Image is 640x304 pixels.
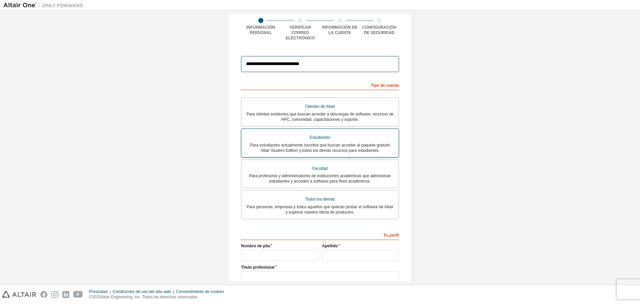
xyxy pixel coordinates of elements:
font: Privacidad [89,289,108,294]
font: Verificar correo electrónico [286,25,315,40]
font: Estudiantes [310,135,331,140]
img: instagram.svg [51,291,58,298]
font: Altair Engineering, Inc. Todos los derechos reservados. [101,295,198,299]
font: © [89,295,92,299]
font: Información de la cuenta [322,25,357,35]
font: Para profesores y administradores de instituciones académicas que administran estudiantes y acced... [249,174,391,184]
font: Tipo de cuenta [371,83,399,88]
font: Configuración de seguridad [362,25,396,35]
font: Apellido [322,244,338,248]
font: Para clientes existentes que buscan acceder a descargas de software, recursos de HPC, comunidad, ... [246,112,394,122]
font: Información personal [246,25,275,35]
font: Condiciones de uso del sitio web [113,289,171,294]
font: Clientes de Altair [305,104,335,109]
font: Para estudiantes actualmente inscritos que buscan acceder al paquete gratuito Altair Student Edit... [250,143,390,153]
font: 2025 [92,295,101,299]
img: Altair Uno [3,2,87,9]
font: Tu perfil [384,233,399,238]
font: Título profesional [241,265,275,270]
font: Todos los demás [305,197,335,202]
font: Facultad [312,166,328,171]
img: altair_logo.svg [2,291,36,298]
font: Para personas, empresas y todos aquellos que quieran probar el software de Altair y explorar nues... [247,205,393,215]
font: Consentimiento de cookies [176,289,224,294]
font: Nombre de pila [241,244,270,248]
img: facebook.svg [40,291,47,298]
img: linkedin.svg [62,291,69,298]
img: youtube.svg [73,291,83,298]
